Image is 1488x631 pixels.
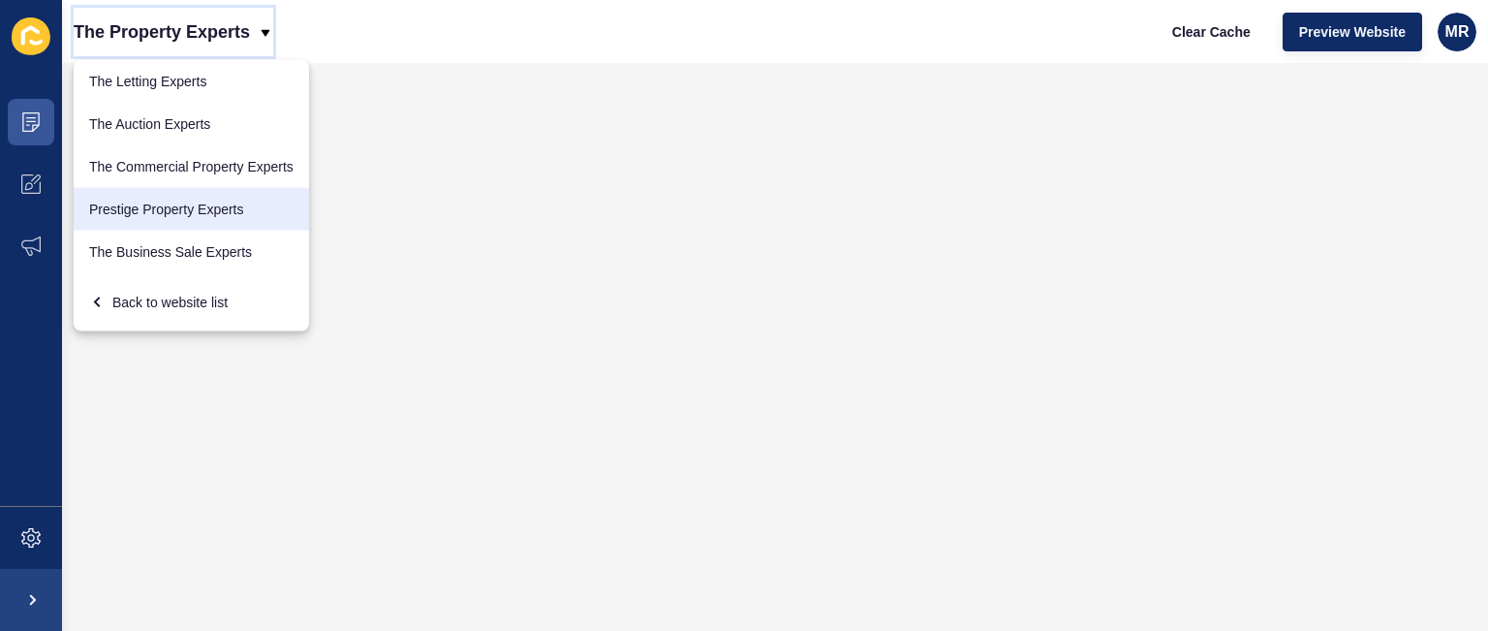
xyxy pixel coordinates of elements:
div: Back to website list [89,285,294,320]
span: MR [1445,22,1470,42]
a: The Business Sale Experts [74,231,309,273]
button: Preview Website [1283,13,1422,51]
a: The Auction Experts [74,103,309,145]
a: The Commercial Property Experts [74,145,309,188]
a: Prestige Property Experts [74,188,309,231]
a: The Letting Experts [74,60,309,103]
button: Clear Cache [1156,13,1267,51]
span: Clear Cache [1172,22,1251,42]
p: The Property Experts [74,8,250,56]
span: Preview Website [1299,22,1406,42]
